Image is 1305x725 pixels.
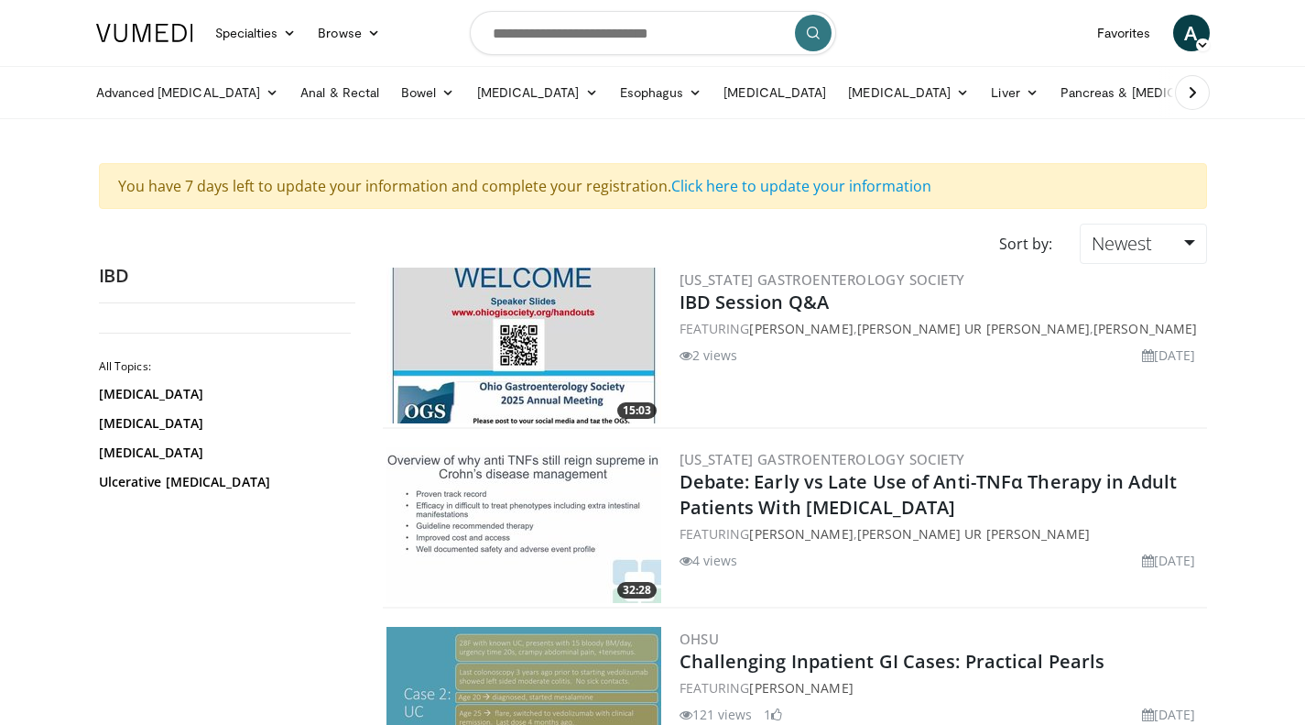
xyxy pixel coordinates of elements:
[204,15,308,51] a: Specialties
[680,450,965,468] a: [US_STATE] Gastroenterology Society
[857,525,1090,543] a: [PERSON_NAME] Ur [PERSON_NAME]
[857,320,1090,337] a: [PERSON_NAME] Ur [PERSON_NAME]
[99,385,346,403] a: [MEDICAL_DATA]
[1049,74,1264,111] a: Pancreas & [MEDICAL_DATA]
[99,444,346,462] a: [MEDICAL_DATA]
[1080,224,1206,264] a: Newest
[99,473,346,491] a: Ulcerative [MEDICAL_DATA]
[749,525,853,543] a: [PERSON_NAME]
[99,414,346,433] a: [MEDICAL_DATA]
[980,74,1049,111] a: Liver
[390,74,465,111] a: Bowel
[749,679,853,697] a: [PERSON_NAME]
[99,163,1207,209] div: You have 7 days left to update your information and complete your registration.
[749,320,853,337] a: [PERSON_NAME]
[680,551,738,570] li: 4 views
[764,705,782,724] li: 1
[680,678,1203,698] div: FEATURING
[1093,320,1197,337] a: [PERSON_NAME]
[85,74,290,111] a: Advanced [MEDICAL_DATA]
[712,74,837,111] a: [MEDICAL_DATA]
[680,270,965,289] a: [US_STATE] Gastroenterology Society
[1086,15,1162,51] a: Favorites
[680,346,738,365] li: 2 views
[99,264,355,288] h2: IBD
[680,469,1178,520] a: Debate: Early vs Late Use of Anti-TNFα Therapy in Adult Patients With [MEDICAL_DATA]
[680,290,830,314] a: IBD Session Q&A
[680,524,1203,544] div: FEATURING ,
[1092,231,1152,256] span: Newest
[386,268,661,423] img: ff294bfb-982f-4b4b-9edd-463453c64f41.300x170_q85_crop-smart_upscale.jpg
[837,74,980,111] a: [MEDICAL_DATA]
[307,15,391,51] a: Browse
[99,359,351,374] h2: All Topics:
[985,224,1066,264] div: Sort by:
[680,649,1105,674] a: Challenging Inpatient GI Cases: Practical Pearls
[680,319,1203,338] div: FEATURING , ,
[386,447,661,603] a: 32:28
[609,74,713,111] a: Esophagus
[680,630,720,648] a: OHSU
[386,268,661,423] a: 15:03
[289,74,390,111] a: Anal & Rectal
[1142,705,1196,724] li: [DATE]
[1142,346,1196,365] li: [DATE]
[1173,15,1210,51] a: A
[470,11,836,55] input: Search topics, interventions
[617,402,657,419] span: 15:03
[671,176,931,196] a: Click here to update your information
[680,705,753,724] li: 121 views
[96,24,193,42] img: VuMedi Logo
[1142,551,1196,570] li: [DATE]
[617,582,657,599] span: 32:28
[466,74,609,111] a: [MEDICAL_DATA]
[386,447,661,603] img: 173e910a-e313-466e-8c16-c4c37688f05e.300x170_q85_crop-smart_upscale.jpg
